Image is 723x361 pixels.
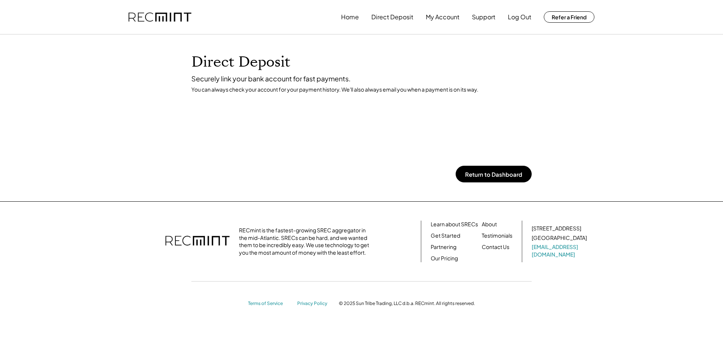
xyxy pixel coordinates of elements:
button: Support [472,9,495,25]
button: Home [341,9,359,25]
a: Privacy Policy [297,300,331,307]
div: [STREET_ADDRESS] [532,225,581,232]
button: Refer a Friend [544,11,594,23]
img: recmint-logotype%403x.png [129,12,191,22]
a: [EMAIL_ADDRESS][DOMAIN_NAME] [532,243,588,258]
a: Testimonials [482,232,512,240]
img: recmint-logotype%403x.png [165,228,230,255]
h1: Direct Deposit [191,53,532,71]
a: Get Started [431,232,460,240]
div: © 2025 Sun Tribe Trading, LLC d.b.a. RECmint. All rights reserved. [339,300,475,307]
button: Log Out [508,9,531,25]
button: My Account [426,9,459,25]
a: Our Pricing [431,255,458,262]
a: Partnering [431,243,456,251]
a: About [482,221,497,228]
button: Direct Deposit [371,9,413,25]
a: Contact Us [482,243,509,251]
div: [GEOGRAPHIC_DATA] [532,234,587,242]
a: Terms of Service [248,300,290,307]
a: Learn about SRECs [431,221,478,228]
button: Return to Dashboard [456,166,532,182]
div: Securely link your bank account for fast payments. [191,74,532,83]
div: You can always check your account for your payment history. We'll also always email you when a pa... [191,86,532,93]
div: RECmint is the fastest-growing SREC aggregator in the mid-Atlantic. SRECs can be hard, and we wan... [239,227,373,256]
